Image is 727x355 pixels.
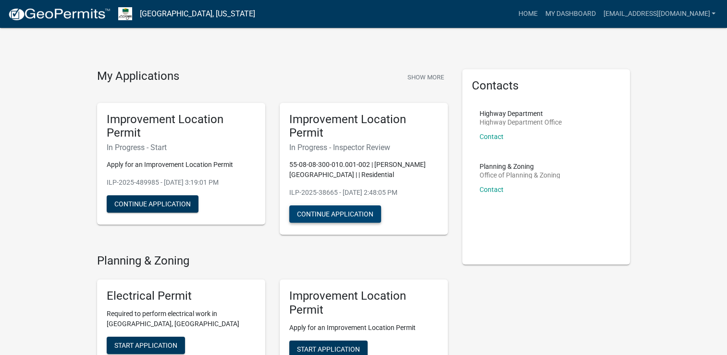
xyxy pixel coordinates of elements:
p: Apply for an Improvement Location Permit [289,323,438,333]
button: Start Application [107,337,185,354]
h4: Planning & Zoning [97,254,448,268]
p: Apply for an Improvement Location Permit [107,160,256,170]
p: Highway Department [480,110,562,117]
button: Continue Application [289,205,381,223]
p: Required to perform electrical work in [GEOGRAPHIC_DATA], [GEOGRAPHIC_DATA] [107,309,256,329]
p: Highway Department Office [480,119,562,126]
p: ILP-2025-38665 - [DATE] 2:48:05 PM [289,188,438,198]
a: My Dashboard [541,5,599,23]
h4: My Applications [97,69,179,84]
a: Home [514,5,541,23]
h5: Contacts [472,79,621,93]
button: Continue Application [107,195,198,213]
h5: Electrical Permit [107,289,256,303]
p: 55-08-08-300-010.001-002 | [PERSON_NAME][GEOGRAPHIC_DATA] | | Residential [289,160,438,180]
p: ILP-2025-489985 - [DATE] 3:19:01 PM [107,177,256,188]
a: [GEOGRAPHIC_DATA], [US_STATE] [140,6,255,22]
p: Office of Planning & Zoning [480,172,560,178]
h6: In Progress - Start [107,143,256,152]
h5: Improvement Location Permit [107,113,256,140]
a: Contact [480,133,504,140]
p: Planning & Zoning [480,163,560,170]
button: Show More [404,69,448,85]
h5: Improvement Location Permit [289,113,438,140]
h5: Improvement Location Permit [289,289,438,317]
a: [EMAIL_ADDRESS][DOMAIN_NAME] [599,5,719,23]
span: Start Application [297,345,360,353]
span: Start Application [114,341,177,349]
img: Morgan County, Indiana [118,7,132,20]
h6: In Progress - Inspector Review [289,143,438,152]
a: Contact [480,186,504,193]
